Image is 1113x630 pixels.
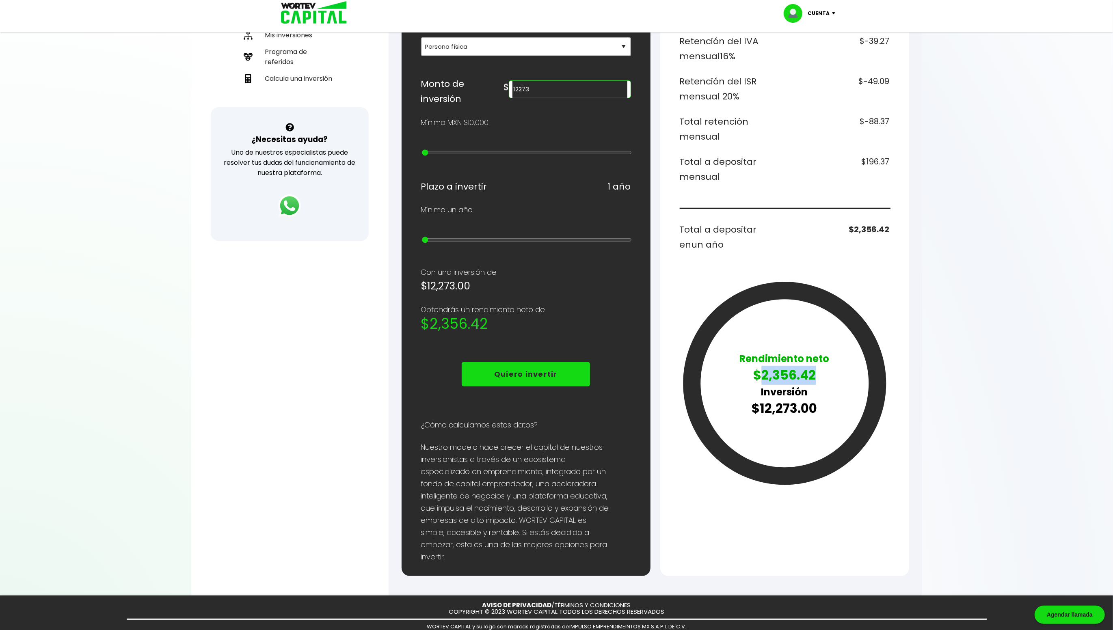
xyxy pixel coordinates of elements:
img: recomiendanos-icon.9b8e9327.svg [244,52,253,61]
p: $12,273.00 [740,399,830,418]
img: icon-down [830,12,841,15]
p: Mínimo MXN $10,000 [421,117,489,129]
a: Mis inversiones [240,27,339,43]
p: Mínimo un año [421,204,473,216]
h6: $-39.27 [788,34,890,64]
h6: Retención del IVA mensual 16% [680,34,782,64]
p: Nuestro modelo hace crecer el capital de nuestros inversionistas a través de un ecosistema especi... [421,441,610,563]
h2: $2,356.42 [421,316,631,332]
p: Obtendrás un rendimiento neto de [421,304,631,316]
h6: $2,356.42 [788,222,890,252]
img: profile-image [784,4,808,23]
h6: Monto de inversión [421,76,504,107]
p: ¿Cómo calculamos estos datos? [421,419,631,431]
h6: Total a depositar en un año [680,222,782,252]
a: Programa de referidos [240,43,339,70]
img: inversiones-icon.6695dc30.svg [244,31,253,40]
a: Calcula una inversión [240,70,339,87]
h6: $-88.37 [788,114,890,145]
div: Agendar llamada [1035,606,1105,624]
h6: Total retención mensual [680,114,782,145]
p: Con una inversión de [421,266,631,278]
p: Uno de nuestros especialistas puede resolver tus dudas del funcionamiento de nuestra plataforma. [221,147,358,178]
h5: $12,273.00 [421,278,631,294]
h6: Retención del ISR mensual 20% [680,74,782,104]
p: Rendimiento neto [740,352,830,366]
a: AVISO DE PRIVACIDAD [482,601,552,609]
h3: ¿Necesitas ayuda? [251,134,328,145]
p: COPYRIGHT © 2023 WORTEV CAPITAL TODOS LOS DERECHOS RESERVADOS [449,608,664,615]
p: Cuenta [808,7,830,19]
p: Quiero invertir [494,368,558,380]
p: $2,356.42 [740,366,830,385]
a: TÉRMINOS Y CONDICIONES [555,601,631,609]
p: / [482,602,631,609]
img: logos_whatsapp-icon.242b2217.svg [278,194,301,217]
p: Inversión [740,385,830,399]
h6: $-49.09 [788,74,890,104]
h6: Total a depositar mensual [680,154,782,185]
h6: 1 año [608,179,631,194]
h6: Plazo a invertir [421,179,487,194]
img: calculadora-icon.17d418c4.svg [244,74,253,83]
h6: $196.37 [788,154,890,185]
h6: $ [504,80,509,95]
button: Quiero invertir [462,362,590,386]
